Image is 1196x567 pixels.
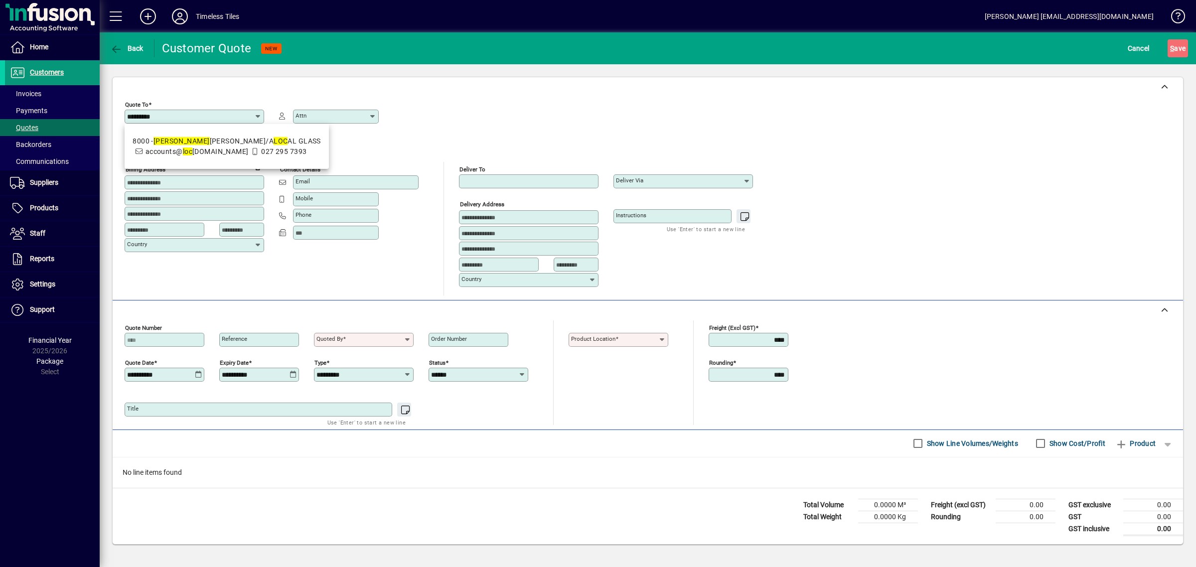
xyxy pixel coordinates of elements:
[459,166,485,173] mat-label: Deliver To
[1170,40,1186,56] span: ave
[5,297,100,322] a: Support
[925,438,1018,448] label: Show Line Volumes/Weights
[926,499,996,511] td: Freight (excl GST)
[327,417,406,428] mat-hint: Use 'Enter' to start a new line
[5,136,100,153] a: Backorders
[30,68,64,76] span: Customers
[571,335,615,342] mat-label: Product location
[5,170,100,195] a: Suppliers
[926,511,996,523] td: Rounding
[858,499,918,511] td: 0.0000 M³
[461,276,481,283] mat-label: Country
[616,177,643,184] mat-label: Deliver via
[5,35,100,60] a: Home
[858,511,918,523] td: 0.0000 Kg
[108,39,146,57] button: Back
[1128,40,1150,56] span: Cancel
[1123,523,1183,535] td: 0.00
[5,153,100,170] a: Communications
[261,147,306,155] span: 027 295 7393
[10,141,51,148] span: Backorders
[431,335,467,342] mat-label: Order number
[5,272,100,297] a: Settings
[1123,511,1183,523] td: 0.00
[36,357,63,365] span: Package
[709,359,733,366] mat-label: Rounding
[265,45,278,52] span: NEW
[1164,2,1184,34] a: Knowledge Base
[316,335,343,342] mat-label: Quoted by
[30,43,48,51] span: Home
[146,147,249,155] span: accounts@ [DOMAIN_NAME]
[1125,39,1152,57] button: Cancel
[196,8,239,24] div: Timeless Tiles
[296,112,306,119] mat-label: Attn
[132,7,164,25] button: Add
[30,204,58,212] span: Products
[30,229,45,237] span: Staff
[1115,435,1156,451] span: Product
[5,196,100,221] a: Products
[10,90,41,98] span: Invoices
[153,137,210,145] em: [PERSON_NAME]
[5,221,100,246] a: Staff
[30,280,55,288] span: Settings
[1110,434,1161,452] button: Product
[28,336,72,344] span: Financial Year
[162,40,252,56] div: Customer Quote
[10,157,69,165] span: Communications
[798,499,858,511] td: Total Volume
[296,178,310,185] mat-label: Email
[1063,511,1123,523] td: GST
[220,359,249,366] mat-label: Expiry date
[113,457,1183,488] div: No line items found
[296,211,311,218] mat-label: Phone
[1170,44,1174,52] span: S
[110,44,144,52] span: Back
[314,359,326,366] mat-label: Type
[296,195,313,202] mat-label: Mobile
[1063,499,1123,511] td: GST exclusive
[1123,499,1183,511] td: 0.00
[667,223,745,235] mat-hint: Use 'Enter' to start a new line
[127,405,139,412] mat-label: Title
[127,241,147,248] mat-label: Country
[30,255,54,263] span: Reports
[30,178,58,186] span: Suppliers
[996,511,1055,523] td: 0.00
[616,212,646,219] mat-label: Instructions
[274,137,288,145] em: LOC
[798,511,858,523] td: Total Weight
[164,7,196,25] button: Profile
[709,324,755,331] mat-label: Freight (excl GST)
[5,119,100,136] a: Quotes
[1063,523,1123,535] td: GST inclusive
[125,359,154,366] mat-label: Quote date
[222,335,247,342] mat-label: Reference
[125,101,149,108] mat-label: Quote To
[125,128,329,165] mat-option: 8000 - JACOB CLAYTON T/A LOCAL GLASS
[429,359,446,366] mat-label: Status
[1168,39,1188,57] button: Save
[133,136,321,146] div: 8000 - [PERSON_NAME]/A AL GLASS
[183,147,192,155] em: loc
[30,305,55,313] span: Support
[5,247,100,272] a: Reports
[10,124,38,132] span: Quotes
[5,102,100,119] a: Payments
[985,8,1154,24] div: [PERSON_NAME] [EMAIL_ADDRESS][DOMAIN_NAME]
[251,158,267,174] button: Copy to Delivery address
[5,85,100,102] a: Invoices
[1047,438,1105,448] label: Show Cost/Profit
[996,499,1055,511] td: 0.00
[10,107,47,115] span: Payments
[125,324,162,331] mat-label: Quote number
[100,39,154,57] app-page-header-button: Back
